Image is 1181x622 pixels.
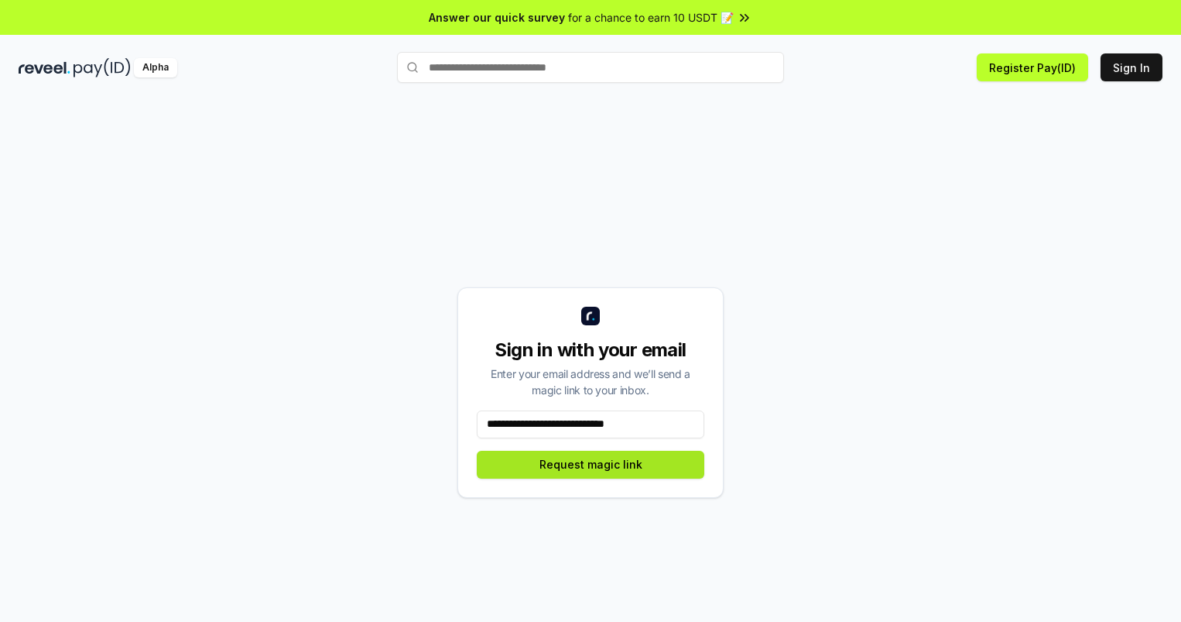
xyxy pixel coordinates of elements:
div: Sign in with your email [477,338,704,363]
button: Request magic link [477,451,704,479]
span: for a chance to earn 10 USDT 📝 [568,9,734,26]
button: Sign In [1101,53,1162,81]
button: Register Pay(ID) [977,53,1088,81]
img: pay_id [74,58,131,77]
span: Answer our quick survey [429,9,565,26]
img: logo_small [581,307,600,325]
div: Alpha [134,58,177,77]
img: reveel_dark [19,58,70,77]
div: Enter your email address and we’ll send a magic link to your inbox. [477,366,704,398]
